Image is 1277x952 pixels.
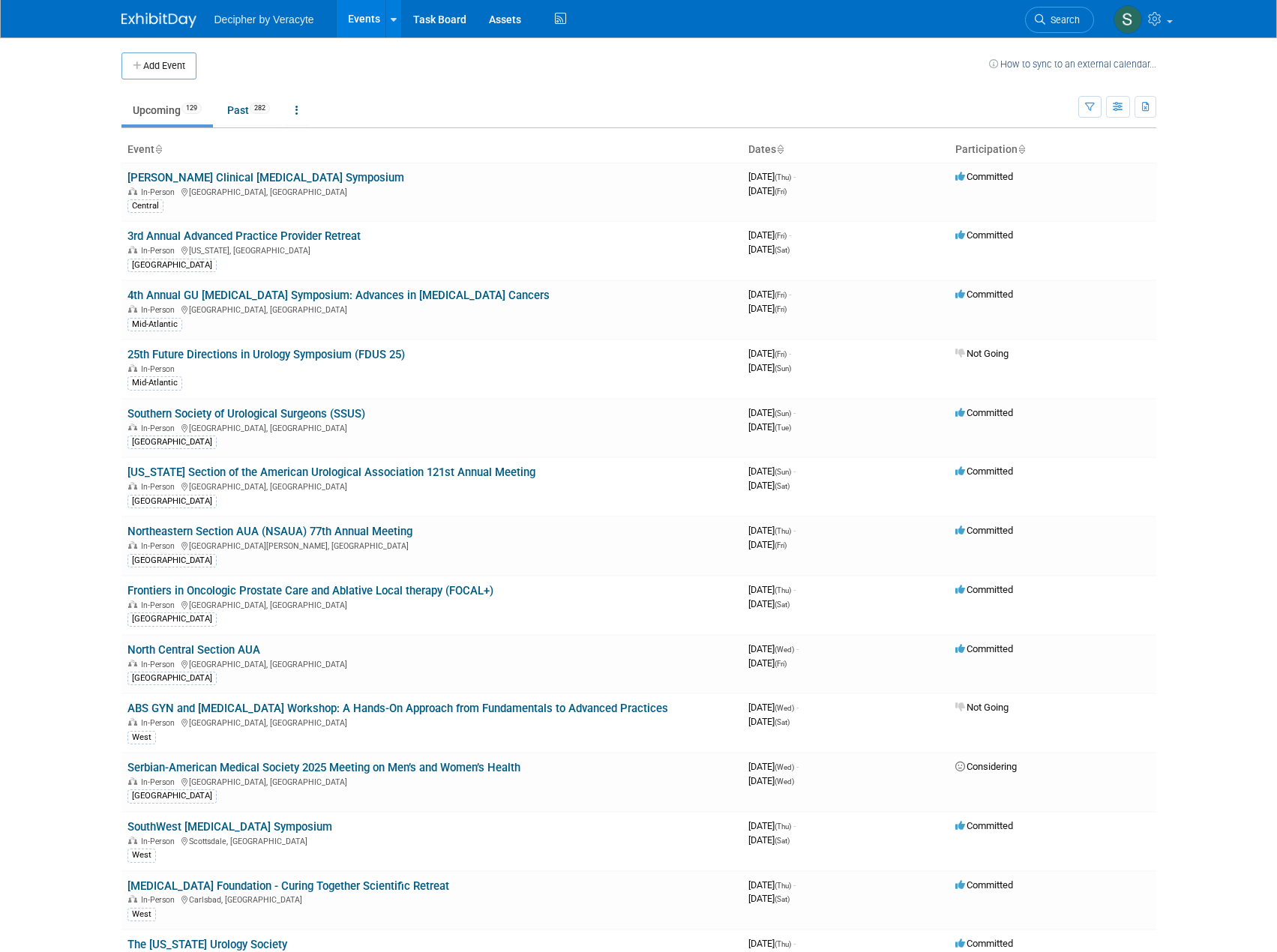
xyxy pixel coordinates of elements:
span: (Thu) [775,822,791,831]
span: (Thu) [775,882,791,890]
th: Dates [742,137,949,163]
span: Committed [955,171,1013,182]
span: [DATE] [748,348,791,359]
img: In-Person Event [128,895,137,903]
span: [DATE] [748,362,791,373]
span: [DATE] [748,171,796,182]
span: Committed [955,525,1013,536]
div: [GEOGRAPHIC_DATA], [GEOGRAPHIC_DATA] [127,185,736,197]
a: Search [1025,7,1094,33]
span: [DATE] [748,893,790,904]
a: [MEDICAL_DATA] Foundation - Curing Together Scientific Retreat [127,879,449,893]
span: Decipher by Veracyte [214,13,314,25]
th: Event [121,137,742,163]
span: (Wed) [775,704,794,712]
img: In-Person Event [128,541,137,549]
span: (Thu) [775,940,791,948]
img: In-Person Event [128,246,137,253]
span: Search [1045,14,1080,25]
img: In-Person Event [128,364,137,372]
a: ABS GYN and [MEDICAL_DATA] Workshop: A Hands-On Approach from Fundamentals to Advanced Practices [127,702,668,715]
span: - [793,938,796,949]
span: (Wed) [775,777,794,786]
span: [DATE] [748,938,796,949]
a: Northeastern Section AUA (NSAUA) 77th Annual Meeting [127,525,412,538]
span: [DATE] [748,775,794,786]
a: Southern Society of Urological Surgeons (SSUS) [127,407,365,421]
a: Sort by Participation Type [1018,143,1025,155]
span: - [793,525,796,536]
div: West [127,849,156,862]
img: Scott Kiedrowski [1114,5,1142,34]
img: In-Person Event [128,424,137,431]
span: Committed [955,407,1013,418]
span: (Fri) [775,187,787,196]
span: - [789,229,791,241]
span: In-Person [141,718,179,728]
span: [DATE] [748,820,796,831]
div: West [127,908,156,921]
span: (Thu) [775,527,791,535]
span: [DATE] [748,598,790,609]
img: In-Person Event [128,660,137,667]
a: [US_STATE] Section of the American Urological Association 121st Annual Meeting [127,466,535,479]
span: Not Going [955,702,1009,713]
span: (Sat) [775,837,790,845]
span: - [796,643,799,654]
span: In-Person [141,837,179,846]
a: Frontiers in Oncologic Prostate Care and Ablative Local therapy (FOCAL+) [127,584,493,597]
span: - [793,171,796,182]
span: - [793,407,796,418]
span: - [796,702,799,713]
div: Central [127,199,163,213]
span: Committed [955,643,1013,654]
div: [GEOGRAPHIC_DATA], [GEOGRAPHIC_DATA] [127,421,736,433]
span: - [793,466,796,477]
span: In-Person [141,777,179,787]
a: Sort by Event Name [154,143,162,155]
span: In-Person [141,424,179,433]
a: Upcoming129 [121,96,213,124]
span: In-Person [141,246,179,256]
span: In-Person [141,364,179,374]
span: Committed [955,584,1013,595]
span: [DATE] [748,244,790,255]
span: (Sat) [775,718,790,726]
a: The [US_STATE] Urology Society [127,938,287,951]
a: How to sync to an external calendar... [989,58,1156,70]
span: (Wed) [775,645,794,654]
span: 282 [250,103,270,114]
span: [DATE] [748,657,787,669]
span: [DATE] [748,407,796,418]
div: [GEOGRAPHIC_DATA] [127,259,217,272]
span: - [796,761,799,772]
a: 25th Future Directions in Urology Symposium (FDUS 25) [127,348,405,361]
span: (Fri) [775,660,787,668]
span: Committed [955,820,1013,831]
span: Considering [955,761,1017,772]
span: Committed [955,229,1013,241]
span: In-Person [141,895,179,905]
span: (Tue) [775,424,791,432]
th: Participation [949,137,1156,163]
span: - [793,820,796,831]
a: North Central Section AUA [127,643,260,657]
span: [DATE] [748,879,796,891]
img: In-Person Event [128,600,137,608]
a: Serbian-American Medical Society 2025 Meeting on Men’s and Women’s Health [127,761,520,774]
span: [DATE] [748,185,787,196]
span: - [793,584,796,595]
span: [DATE] [748,289,791,300]
span: (Thu) [775,586,791,594]
div: [GEOGRAPHIC_DATA], [GEOGRAPHIC_DATA] [127,303,736,315]
a: 3rd Annual Advanced Practice Provider Retreat [127,229,361,243]
span: (Sat) [775,482,790,490]
span: [DATE] [748,702,799,713]
span: (Sat) [775,246,790,254]
span: [DATE] [748,229,791,241]
span: [DATE] [748,421,791,433]
div: [GEOGRAPHIC_DATA], [GEOGRAPHIC_DATA] [127,716,736,728]
span: In-Person [141,187,179,197]
span: In-Person [141,600,179,610]
div: Scottsdale, [GEOGRAPHIC_DATA] [127,834,736,846]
